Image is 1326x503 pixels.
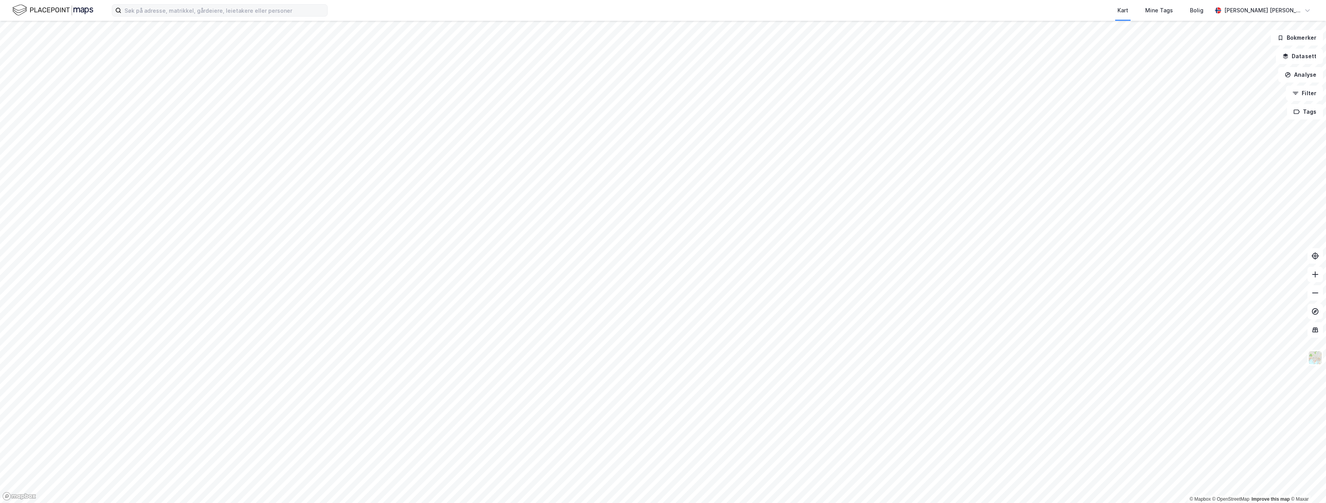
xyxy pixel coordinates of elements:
[1278,67,1323,82] button: Analyse
[1252,496,1290,502] a: Improve this map
[1276,49,1323,64] button: Datasett
[1287,466,1326,503] iframe: Chat Widget
[1190,6,1203,15] div: Bolig
[1190,496,1211,502] a: Mapbox
[1308,350,1323,365] img: Z
[1117,6,1128,15] div: Kart
[12,3,93,17] img: logo.f888ab2527a4732fd821a326f86c7f29.svg
[1271,30,1323,45] button: Bokmerker
[1224,6,1301,15] div: [PERSON_NAME] [PERSON_NAME]
[1287,104,1323,119] button: Tags
[1145,6,1173,15] div: Mine Tags
[121,5,327,16] input: Søk på adresse, matrikkel, gårdeiere, leietakere eller personer
[1286,86,1323,101] button: Filter
[2,492,36,501] a: Mapbox homepage
[1212,496,1250,502] a: OpenStreetMap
